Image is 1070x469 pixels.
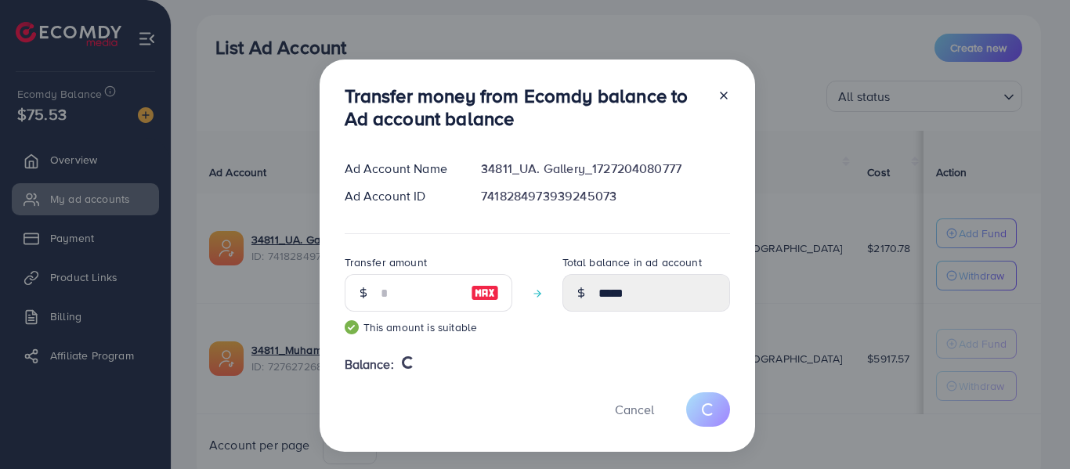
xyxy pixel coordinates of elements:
[595,392,674,426] button: Cancel
[345,254,427,270] label: Transfer amount
[468,160,742,178] div: 34811_UA. Gallery_1727204080777
[345,319,512,335] small: This amount is suitable
[562,254,702,270] label: Total balance in ad account
[345,320,359,334] img: guide
[1003,399,1058,457] iframe: Chat
[345,355,394,373] span: Balance:
[615,401,654,418] span: Cancel
[332,187,469,205] div: Ad Account ID
[332,160,469,178] div: Ad Account Name
[468,187,742,205] div: 7418284973939245073
[345,85,705,130] h3: Transfer money from Ecomdy balance to Ad account balance
[471,283,499,302] img: image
